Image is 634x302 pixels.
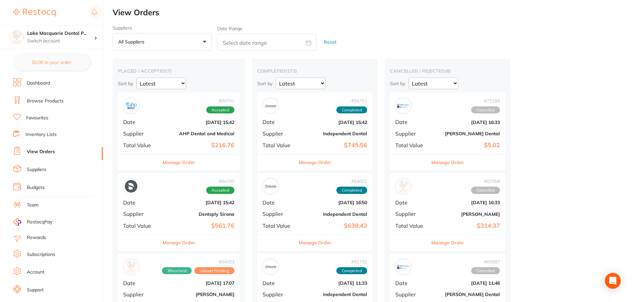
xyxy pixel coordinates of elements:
[27,269,44,275] a: Account
[164,211,234,217] b: Dentsply Sirona
[125,99,137,112] img: AHP Dental and Medical
[123,291,159,297] span: Supplier
[13,218,21,226] img: RestocqPay
[301,222,367,229] b: $638.43
[471,259,500,265] span: # 60687
[118,92,240,170] div: AHP Dental and Medical#94701AcceptedDate[DATE] 15:42SupplierAHP Dental and MedicalTotal Value$216...
[27,80,50,87] a: Dashboard
[123,119,159,125] span: Date
[123,142,159,148] span: Total Value
[164,280,234,286] b: [DATE] 17:07
[123,131,159,137] span: Supplier
[263,142,296,148] span: Total Value
[471,179,500,184] span: # 67059
[263,223,296,229] span: Total Value
[163,235,195,251] button: Manage Order
[434,131,500,136] b: [PERSON_NAME] Dental
[164,292,234,297] b: [PERSON_NAME]
[395,291,428,297] span: Supplier
[118,81,133,87] p: Sort by
[123,223,159,229] span: Total Value
[301,292,367,297] b: Independent Dental
[434,222,500,229] b: $314.37
[336,106,367,114] span: Completed
[434,120,500,125] b: [DATE] 16:33
[27,219,52,225] span: RestocqPay
[27,287,44,293] a: Support
[397,99,410,112] img: Erskine Dental
[123,280,159,286] span: Date
[322,33,338,51] button: Reset
[336,98,367,103] span: # 94702
[336,187,367,194] span: Completed
[263,211,296,217] span: Supplier
[217,26,243,31] label: Date Range
[301,280,367,286] b: [DATE] 11:33
[395,211,428,217] span: Supplier
[217,34,317,51] input: Select date range
[164,142,234,149] b: $216.76
[206,187,234,194] span: Accepted
[194,267,234,274] span: Upload Pending
[27,202,38,209] a: Team
[123,211,159,217] span: Supplier
[113,25,212,30] label: Suppliers
[395,223,428,229] span: Total Value
[264,180,277,193] img: Independent Dental
[10,30,24,44] img: Lake Macquarie Dental Practice
[263,280,296,286] span: Date
[299,154,331,170] button: Manage Order
[27,149,55,155] a: View Orders
[13,54,90,70] button: $0.00 in your order
[164,131,234,136] b: AHP Dental and Medical
[390,81,405,87] p: Sort by
[27,38,94,44] p: Switch account
[264,261,277,273] img: Independent Dental
[336,259,367,265] span: # 92755
[27,30,94,37] h4: Lake Macquarie Dental Practice
[263,119,296,125] span: Date
[27,98,64,104] a: Browse Products
[162,259,234,265] span: # 94003
[206,179,234,184] span: # 94700
[118,39,147,45] p: All suppliers
[301,200,367,205] b: [DATE] 16:50
[395,142,428,148] span: Total Value
[206,98,234,103] span: # 94701
[13,5,56,20] a: Restocq Logo
[113,33,212,51] button: All suppliers
[162,267,192,274] span: Received
[434,211,500,217] b: [PERSON_NAME]
[257,81,272,87] p: Sort by
[164,120,234,125] b: [DATE] 15:42
[118,68,240,74] h2: placed / accepted ( 7 )
[390,68,505,74] h2: cancelled / rejected ( 8 )
[434,200,500,205] b: [DATE] 16:33
[299,235,331,251] button: Manage Order
[395,131,428,137] span: Supplier
[397,180,410,193] img: Adam Dental
[395,119,428,125] span: Date
[264,99,277,112] img: Independent Dental
[163,154,195,170] button: Manage Order
[395,200,428,206] span: Date
[125,261,137,273] img: Henry Schein Halas
[13,218,52,226] a: RestocqPay
[164,200,234,205] b: [DATE] 15:42
[263,131,296,137] span: Supplier
[434,280,500,286] b: [DATE] 11:46
[336,267,367,274] span: Completed
[431,235,464,251] button: Manage Order
[471,187,500,194] span: Cancelled
[301,211,367,217] b: Independent Dental
[301,142,367,149] b: $745.56
[164,222,234,229] b: $561.76
[471,106,500,114] span: Cancelled
[113,8,634,17] h2: View Orders
[434,292,500,297] b: [PERSON_NAME] Dental
[263,291,296,297] span: Supplier
[301,131,367,136] b: Independent Dental
[27,251,55,258] a: Subscriptions
[27,184,45,191] a: Budgets
[27,166,46,173] a: Suppliers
